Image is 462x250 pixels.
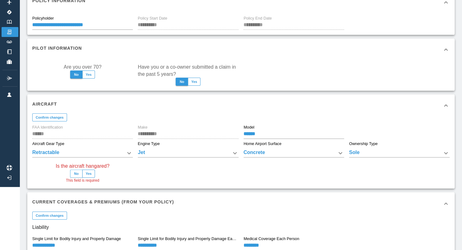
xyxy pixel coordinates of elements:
[244,125,254,130] label: Model
[32,16,54,21] label: Policyholder
[32,113,67,121] button: Confirm changes
[70,170,83,178] button: No
[244,236,299,242] label: Medical Coverage Each Person
[349,141,378,147] label: Ownership Type
[32,125,63,130] label: FAA Identification
[32,211,67,220] button: Confirm changes
[82,170,95,178] button: Yes
[32,223,450,232] h6: Liability
[32,45,82,52] h6: Pilot Information
[138,63,238,78] label: Have you or a co-owner submitted a claim in the past 5 years?
[32,236,121,242] label: Single Limit for Bodily Injury and Property Damage
[27,39,455,61] div: Pilot Information
[244,141,281,147] label: Home Airport Surface
[188,78,200,86] button: Yes
[27,94,455,117] div: Aircraft
[138,141,160,147] label: Engine Type
[138,16,167,21] label: Policy Start Date
[64,63,101,70] label: Are you over 70?
[32,141,64,147] label: Aircraft Gear Type
[32,198,174,205] h6: Current Coverages & Premiums (from your policy)
[56,162,109,170] label: Is the aircraft hangared?
[66,178,99,184] span: This field is required
[82,70,95,79] button: Yes
[70,70,83,79] button: No
[32,101,57,107] h6: Aircraft
[349,149,450,157] div: Sole
[27,192,455,215] div: Current Coverages & Premiums (from your policy)
[138,149,238,157] div: Jet
[176,78,188,86] button: No
[138,236,238,242] label: Single Limit for Bodily Injury and Property Damage Each Passenger
[138,125,147,130] label: Make
[244,149,344,157] div: Concrete
[32,149,133,157] div: Retractable
[244,16,272,21] label: Policy End Date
